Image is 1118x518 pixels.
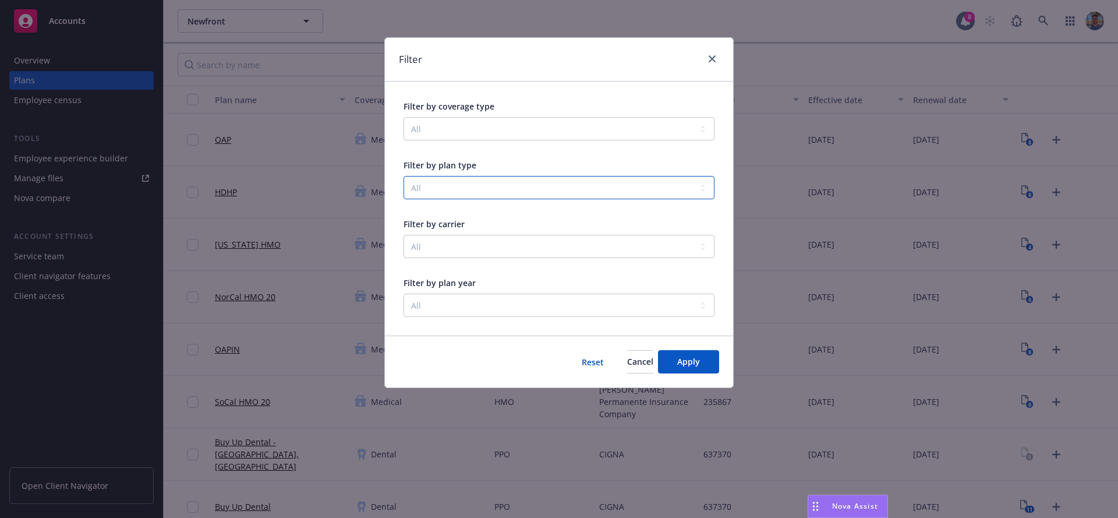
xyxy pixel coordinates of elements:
button: Apply [658,350,719,373]
span: Filter by carrier [404,219,465,230]
button: Cancel [627,350,653,373]
a: close [705,52,719,66]
span: Filter by coverage type [404,101,494,112]
span: Apply [677,356,700,367]
span: Nova Assist [832,501,878,511]
h1: Filter [399,52,422,67]
span: Cancel [627,356,653,367]
button: Reset [563,350,622,373]
button: Nova Assist [808,495,888,518]
div: Drag to move [808,495,823,517]
span: Filter by plan type [404,160,476,171]
span: Filter by plan year [404,277,476,288]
